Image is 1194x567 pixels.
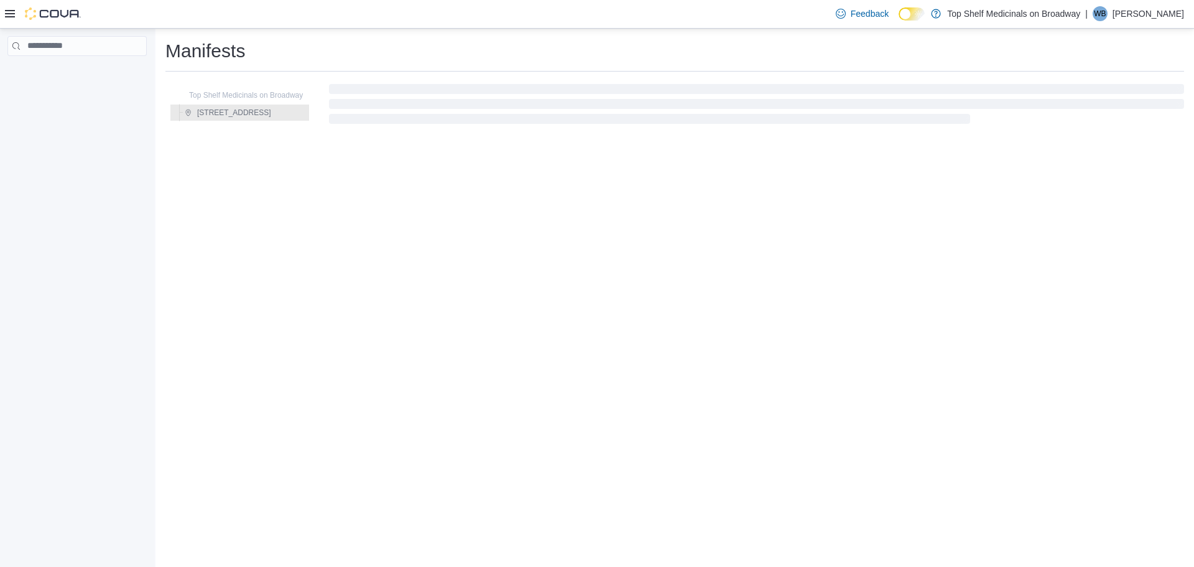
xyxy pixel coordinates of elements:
button: Top Shelf Medicinals on Broadway [172,88,308,103]
div: WAYLEN BUNN [1093,6,1108,21]
input: Dark Mode [899,7,925,21]
nav: Complex example [7,59,147,88]
span: [STREET_ADDRESS] [197,108,271,118]
p: Top Shelf Medicinals on Broadway [947,6,1080,21]
span: WB [1094,6,1106,21]
a: Feedback [831,1,894,26]
span: Feedback [851,7,889,20]
button: [STREET_ADDRESS] [180,105,276,120]
span: Top Shelf Medicinals on Broadway [189,90,303,100]
p: | [1085,6,1088,21]
p: [PERSON_NAME] [1113,6,1184,21]
span: Loading [329,87,1184,126]
h1: Manifests [165,39,245,63]
img: Cova [25,7,81,20]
